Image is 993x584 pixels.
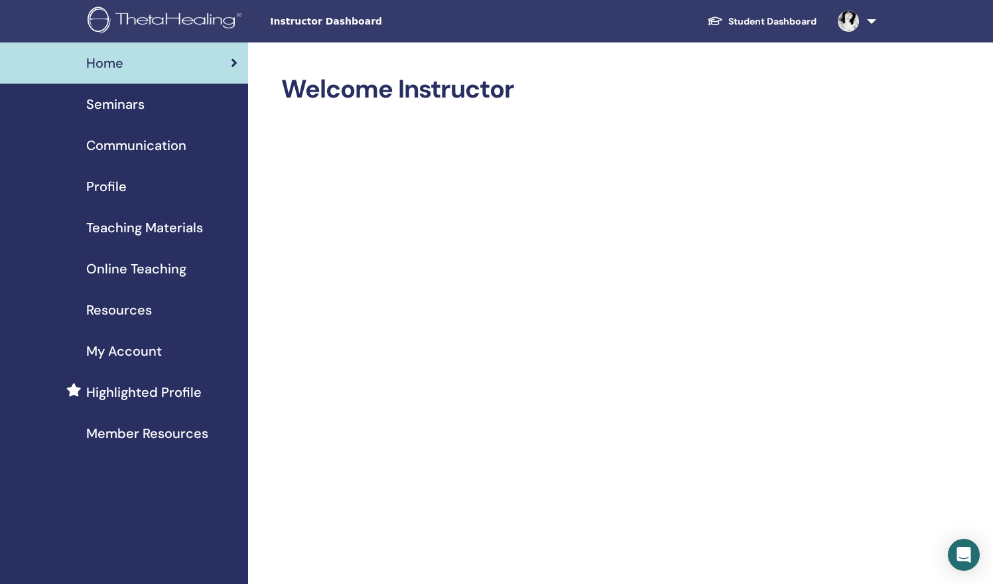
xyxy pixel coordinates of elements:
span: Communication [86,135,186,155]
span: Resources [86,300,152,320]
span: Teaching Materials [86,218,203,238]
h2: Welcome Instructor [281,74,874,105]
span: Highlighted Profile [86,382,202,402]
img: default.jpg [838,11,859,32]
span: My Account [86,341,162,361]
span: Home [86,53,123,73]
span: Instructor Dashboard [270,15,469,29]
a: Student Dashboard [696,9,827,34]
img: logo.png [88,7,246,36]
span: Online Teaching [86,259,186,279]
span: Member Resources [86,423,208,443]
div: Open Intercom Messenger [948,539,980,571]
span: Profile [86,177,127,196]
img: graduation-cap-white.svg [707,15,723,27]
span: Seminars [86,94,145,114]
